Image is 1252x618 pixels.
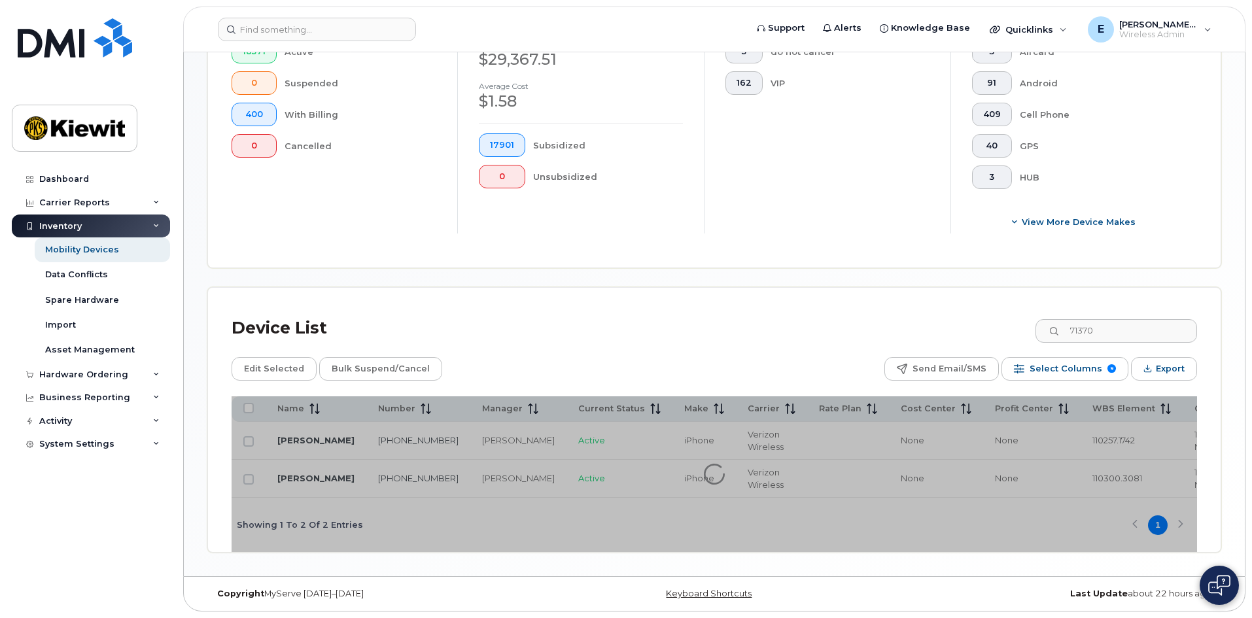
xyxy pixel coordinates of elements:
[666,589,752,598] a: Keyboard Shortcuts
[748,15,814,41] a: Support
[479,82,683,90] h4: Average cost
[972,71,1012,95] button: 91
[1098,22,1104,37] span: E
[871,15,979,41] a: Knowledge Base
[1020,134,1177,158] div: GPS
[332,359,430,379] span: Bulk Suspend/Cancel
[232,71,277,95] button: 0
[1020,103,1177,126] div: Cell Phone
[972,134,1012,158] button: 40
[814,15,871,41] a: Alerts
[834,22,861,35] span: Alerts
[1035,319,1197,343] input: Search Device List ...
[983,172,1001,182] span: 3
[883,589,1221,599] div: about 22 hours ago
[1156,359,1185,379] span: Export
[983,109,1001,120] span: 409
[232,103,277,126] button: 400
[1079,16,1221,43] div: Emilio.Gutierrez
[217,589,264,598] strong: Copyright
[319,357,442,381] button: Bulk Suspend/Cancel
[285,134,437,158] div: Cancelled
[1107,364,1116,373] span: 9
[891,22,970,35] span: Knowledge Base
[243,109,266,120] span: 400
[983,78,1001,88] span: 91
[243,78,266,88] span: 0
[1030,359,1102,379] span: Select Columns
[243,141,266,151] span: 0
[981,16,1076,43] div: Quicklinks
[972,165,1012,189] button: 3
[490,140,514,150] span: 17901
[1119,19,1198,29] span: [PERSON_NAME].[PERSON_NAME]
[972,103,1012,126] button: 409
[1208,575,1230,596] img: Open chat
[1020,71,1177,95] div: Android
[285,71,437,95] div: Suspended
[725,71,763,95] button: 162
[479,165,525,188] button: 0
[232,357,317,381] button: Edit Selected
[244,359,304,379] span: Edit Selected
[972,210,1176,233] button: View More Device Makes
[218,18,416,41] input: Find something...
[1131,357,1197,381] button: Export
[913,359,986,379] span: Send Email/SMS
[737,78,752,88] span: 162
[232,134,277,158] button: 0
[479,48,683,71] div: $29,367.51
[232,311,327,345] div: Device List
[1001,357,1128,381] button: Select Columns 9
[884,357,999,381] button: Send Email/SMS
[479,90,683,112] div: $1.58
[768,22,805,35] span: Support
[1022,216,1136,228] span: View More Device Makes
[1119,29,1198,40] span: Wireless Admin
[771,71,930,95] div: VIP
[1070,589,1128,598] strong: Last Update
[490,171,514,182] span: 0
[983,141,1001,151] span: 40
[479,133,525,157] button: 17901
[1020,165,1177,189] div: HUB
[533,165,684,188] div: Unsubsidized
[1005,24,1053,35] span: Quicklinks
[285,103,437,126] div: With Billing
[207,589,546,599] div: MyServe [DATE]–[DATE]
[533,133,684,157] div: Subsidized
